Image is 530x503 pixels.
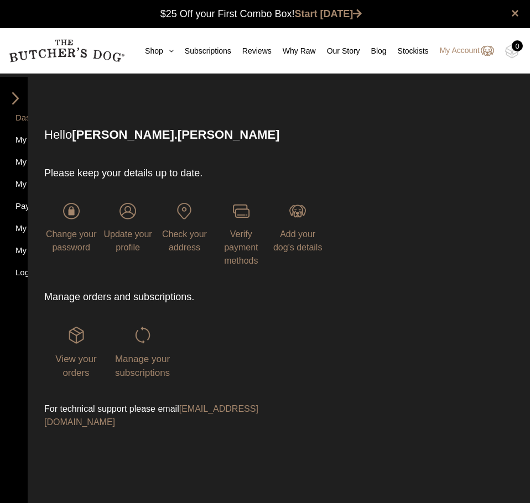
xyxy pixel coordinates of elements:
a: View your orders [44,327,108,378]
a: Add your dog's details [271,203,325,252]
a: Dashboard [7,112,20,127]
a: Update your profile [101,203,154,252]
img: DropDown-right-side.png [7,92,24,104]
a: My Orders [7,134,20,149]
img: login-TBD_Dog.png [289,203,306,219]
span: Add your dog's details [273,229,322,252]
a: My Details [7,222,20,237]
span: Check your address [162,229,207,252]
a: My Subscriptions [7,156,20,171]
img: login-TBD_Orders.png [68,327,85,343]
span: Change your password [46,229,97,252]
a: Start [DATE] [295,8,362,19]
a: Verify payment methods [214,203,268,265]
a: Logout [7,266,20,281]
img: login-TBD_Profile.png [119,203,136,219]
img: login-TBD_Subscriptions.png [134,327,151,343]
a: My Account [429,44,494,57]
span: Manage your subscriptions [115,354,170,379]
span: Update your profile [103,229,152,252]
a: Change your password [44,203,98,252]
a: Subscriptions [174,45,231,57]
img: login-TBD_Address.png [176,203,193,219]
a: Shop [134,45,174,57]
a: Check your address [158,203,211,252]
a: [EMAIL_ADDRESS][DOMAIN_NAME] [44,404,258,427]
p: For technical support please email [44,402,325,429]
p: Please keep your details up to date. [44,166,325,181]
a: Our Story [316,45,360,57]
p: Manage orders and subscriptions. [44,290,325,305]
span: View your orders [55,354,96,379]
div: 0 [512,40,523,51]
img: TBD_Cart-Empty.png [505,44,519,59]
a: Blog [360,45,387,57]
a: Reviews [231,45,272,57]
a: My Dogs [7,244,20,259]
strong: [PERSON_NAME].[PERSON_NAME] [72,128,279,142]
a: Payment Methods [7,200,20,215]
a: Stockists [387,45,429,57]
a: My Addresses [7,178,20,193]
a: Manage your subscriptions [111,327,174,378]
img: login-TBD_Payments.png [233,203,250,219]
span: Verify payment methods [224,229,258,265]
a: close [511,7,519,20]
p: Hello [44,125,484,144]
img: login-TBD_Password.png [63,203,80,219]
a: Why Raw [272,45,316,57]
